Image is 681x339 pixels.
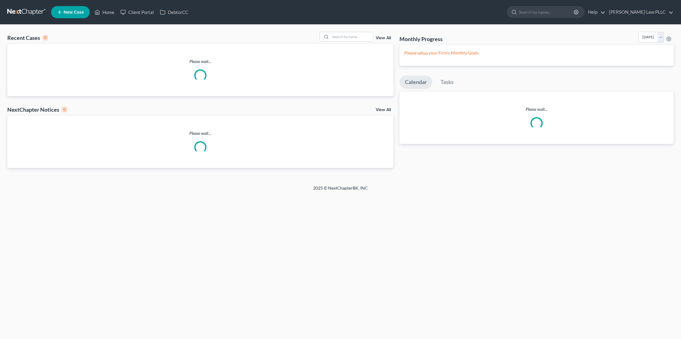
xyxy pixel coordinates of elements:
div: Recent Cases [7,34,48,41]
a: View All [376,36,391,40]
h3: Monthly Progress [399,35,443,43]
a: Tasks [435,75,459,89]
input: Search by name... [519,6,575,18]
p: Please wait... [7,130,393,136]
a: Home [92,7,117,18]
a: View All [376,108,391,112]
a: Client Portal [117,7,157,18]
div: NextChapter Notices [7,106,67,113]
p: Please setup your Firm's Monthly Goals [404,50,669,56]
p: Please wait... [7,58,393,65]
div: 0 [43,35,48,40]
input: Search by name... [330,32,373,41]
div: 2025 © NextChapterBK, INC [167,185,514,196]
a: Calendar [399,75,432,89]
a: DebtorCC [157,7,191,18]
div: 0 [62,107,67,112]
a: Help [585,7,605,18]
p: Please wait... [399,106,674,112]
a: [PERSON_NAME] Law PLLC [606,7,673,18]
span: New Case [64,10,84,15]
